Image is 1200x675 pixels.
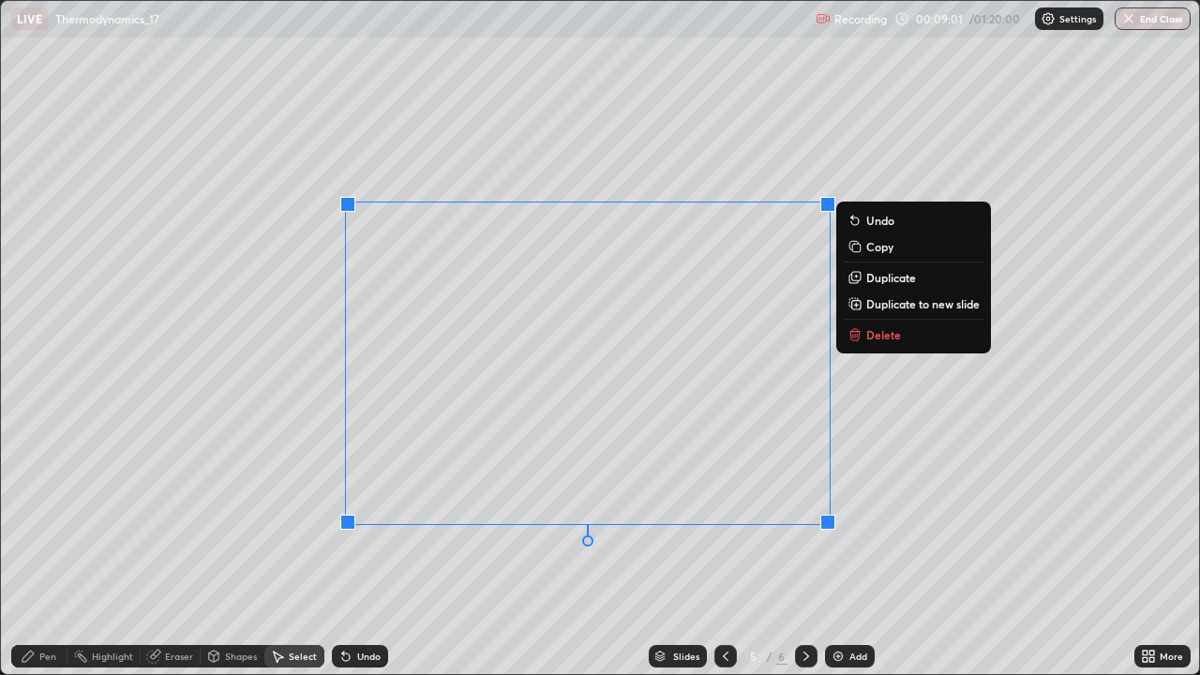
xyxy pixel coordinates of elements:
p: Copy [866,239,893,254]
p: LIVE [17,11,42,26]
div: / [767,651,772,662]
img: end-class-cross [1121,11,1136,26]
div: Select [289,652,317,661]
div: Slides [673,652,699,661]
button: Delete [844,323,983,346]
p: Undo [866,213,894,228]
button: Undo [844,209,983,232]
div: Add [849,652,867,661]
div: Highlight [92,652,133,661]
img: recording.375f2c34.svg [816,11,831,26]
div: Eraser [165,652,193,661]
div: Pen [39,652,56,661]
img: add-slide-button [831,649,846,664]
p: Recording [834,12,887,26]
p: Delete [866,327,901,342]
div: Undo [357,652,381,661]
p: Duplicate [866,270,916,285]
div: 5 [744,651,763,662]
button: End Class [1115,7,1191,30]
p: Settings [1059,14,1096,23]
button: Copy [844,235,983,258]
p: Thermodynamics_17 [55,11,159,26]
p: Duplicate to new slide [866,296,980,311]
img: class-settings-icons [1041,11,1056,26]
button: Duplicate [844,266,983,289]
div: 6 [776,648,787,665]
div: Shapes [225,652,257,661]
div: More [1160,652,1183,661]
button: Duplicate to new slide [844,292,983,315]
